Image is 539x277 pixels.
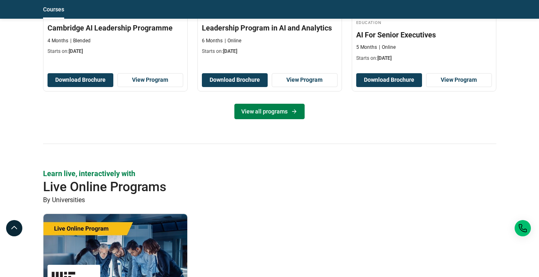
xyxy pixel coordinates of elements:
p: Starts on: [202,48,338,55]
h4: [GEOGRAPHIC_DATA] Business School Executive Education [356,12,492,26]
span: [DATE] [377,55,392,61]
button: Download Brochure [356,73,422,87]
button: Download Brochure [202,73,268,87]
p: 6 Months [202,37,223,44]
a: View Program [272,73,338,87]
h2: Live Online Programs [43,179,451,195]
span: [DATE] [69,48,83,54]
p: Online [225,37,241,44]
a: View all programs [234,104,305,119]
p: By Universities [43,195,496,205]
a: View Program [426,73,492,87]
p: 4 Months [48,37,68,44]
p: Blended [70,37,91,44]
p: Starts on: [356,55,492,62]
p: Starts on: [48,48,183,55]
p: Learn live, interactively with [43,168,496,179]
button: Download Brochure [48,73,113,87]
p: Online [379,44,396,51]
h3: Leadership Program in AI and Analytics [202,23,338,33]
h3: Cambridge AI Leadership Programme [48,23,183,33]
p: 5 Months [356,44,377,51]
a: View Program [117,73,183,87]
span: [DATE] [223,48,237,54]
h3: AI For Senior Executives [356,30,492,40]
